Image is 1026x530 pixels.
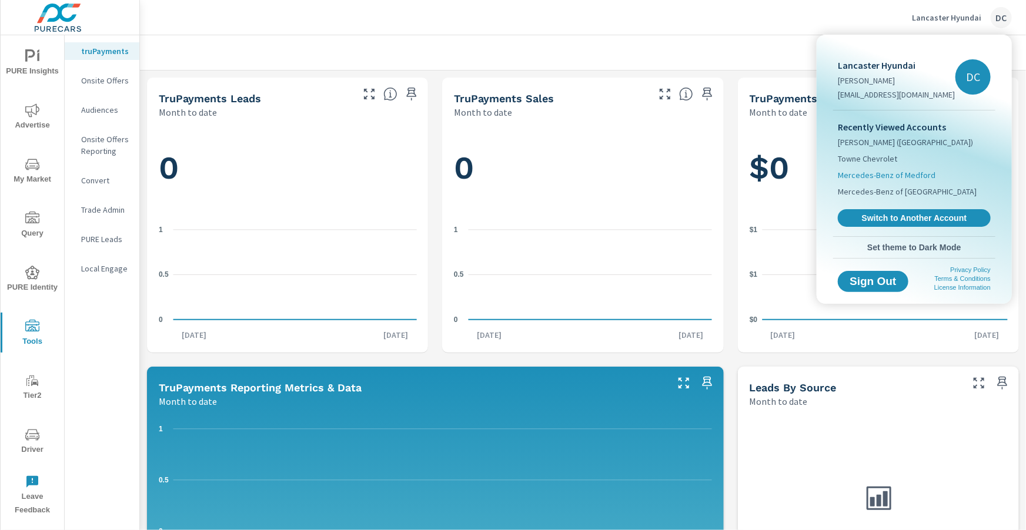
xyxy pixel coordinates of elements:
span: Sign Out [847,276,899,287]
span: Set theme to Dark Mode [838,242,991,253]
button: Sign Out [838,271,908,292]
p: [EMAIL_ADDRESS][DOMAIN_NAME] [838,89,955,100]
a: License Information [934,284,991,291]
a: Switch to Another Account [838,209,991,227]
div: DC [955,59,991,95]
a: Terms & Conditions [935,275,991,282]
span: [PERSON_NAME] ([GEOGRAPHIC_DATA]) [838,136,973,148]
button: Set theme to Dark Mode [833,237,995,258]
a: Privacy Policy [951,266,991,273]
p: Lancaster Hyundai [838,58,955,72]
span: Mercedes-Benz of Medford [838,169,935,181]
span: Towne Chevrolet [838,153,897,165]
span: Mercedes-Benz of [GEOGRAPHIC_DATA] [838,186,977,197]
span: Switch to Another Account [844,213,984,223]
p: Recently Viewed Accounts [838,120,991,134]
p: [PERSON_NAME] [838,75,955,86]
